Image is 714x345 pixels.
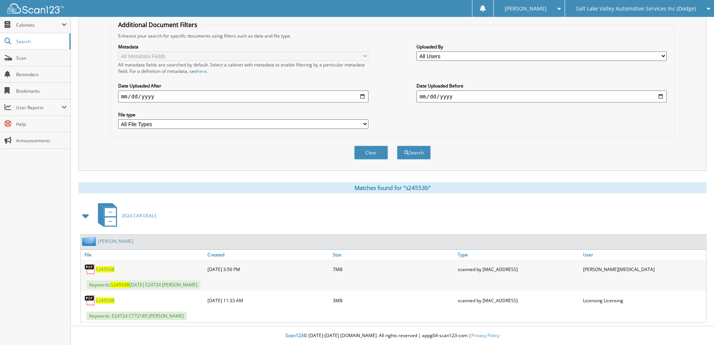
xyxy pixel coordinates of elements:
div: © [DATE]-[DATE] [DOMAIN_NAME]. All rights reserved | appg04-scan123-com | [71,327,714,345]
a: Size [331,250,456,260]
label: Metadata [118,44,368,50]
a: Privacy Policy [471,332,499,339]
a: User [581,250,706,260]
span: 2024 CAR DEALS [122,212,157,219]
span: S24553B [111,282,129,288]
img: scan123-logo-white.svg [8,3,64,14]
div: [PERSON_NAME][MEDICAL_DATA] [581,262,706,277]
a: S24553B [96,297,114,304]
div: Matches found for "s24553b" [78,182,706,193]
span: Scan123 [286,332,304,339]
a: S24553B [96,266,114,273]
span: Keywords: E24724 CT72185 [PERSON_NAME] [86,312,187,320]
input: start [118,90,368,102]
label: Date Uploaded Before [416,83,667,89]
div: [DATE] 11:33 AM [206,293,331,308]
input: end [416,90,667,102]
img: folder2.png [82,237,98,246]
div: 3MB [331,293,456,308]
span: Help [16,121,67,127]
a: File [81,250,206,260]
div: Licensing Licensing [581,293,706,308]
label: Uploaded By [416,44,667,50]
a: [PERSON_NAME] [98,238,133,244]
label: File type [118,111,368,118]
button: Clear [354,146,388,160]
span: Salt Lake Valley Automotive Services Inc (Dodge) [576,6,696,11]
iframe: Chat Widget [676,309,714,345]
legend: Additional Document Filters [114,21,201,29]
span: Cabinets [16,22,62,28]
div: scanned by [MAC_ADDRESS] [456,262,581,277]
div: [DATE] 3:50 PM [206,262,331,277]
div: Enhance your search for specific documents using filters such as date and file type. [114,33,671,39]
img: PDF.png [84,295,96,306]
span: User Reports [16,104,62,111]
div: All metadata fields are searched by default. Select a cabinet with metadata to enable filtering b... [118,62,368,74]
span: Announcements [16,137,67,144]
img: PDF.png [84,264,96,275]
span: Keywords: [DATE] E24724 [PERSON_NAME] [86,280,200,289]
label: Date Uploaded After [118,83,368,89]
span: Bookmarks [16,88,67,94]
button: Search [397,146,431,160]
a: Created [206,250,331,260]
a: Type [456,250,581,260]
span: Reminders [16,71,67,78]
a: 2024 CAR DEALS [93,201,157,231]
div: 7MB [331,262,456,277]
span: Search [16,38,66,45]
a: here [197,68,207,74]
span: [PERSON_NAME] [505,6,547,11]
div: scanned by [MAC_ADDRESS] [456,293,581,308]
span: Scan [16,55,67,61]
